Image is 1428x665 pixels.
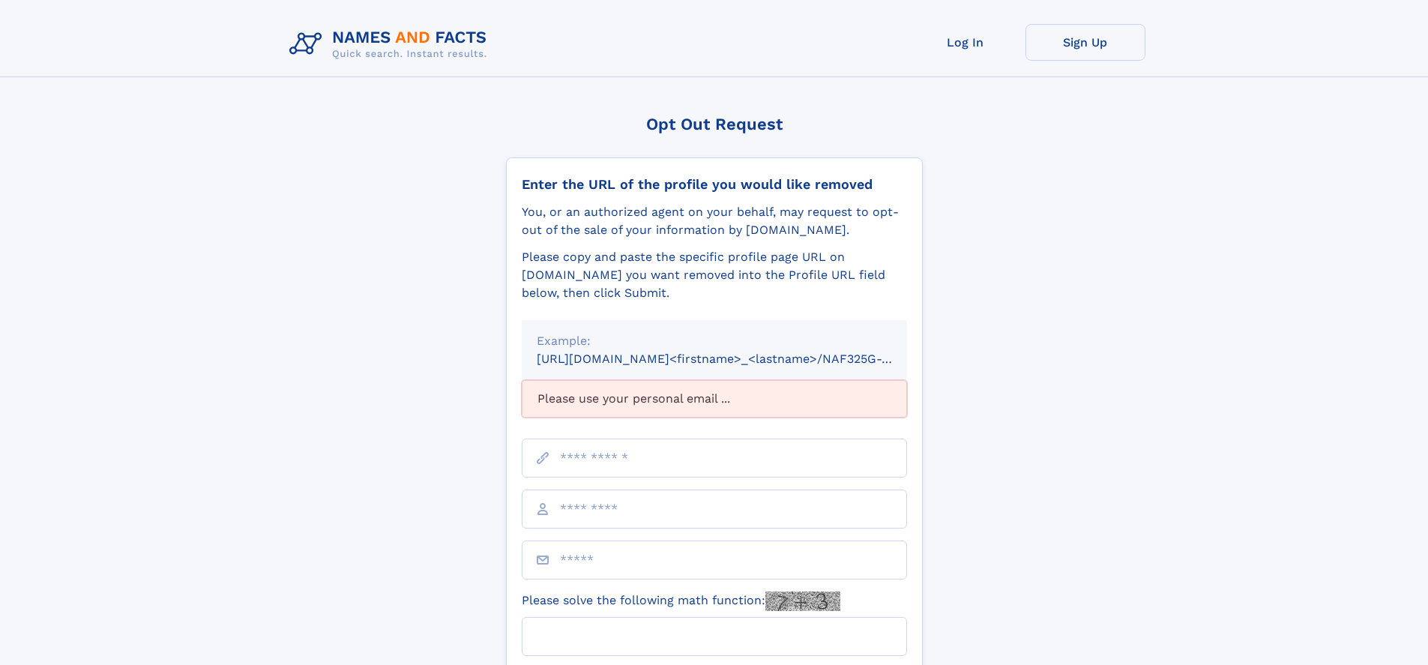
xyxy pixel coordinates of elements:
small: [URL][DOMAIN_NAME]<firstname>_<lastname>/NAF325G-xxxxxxxx [537,352,936,366]
div: Example: [537,332,892,350]
img: Logo Names and Facts [283,24,499,64]
label: Please solve the following math function: [522,592,840,611]
a: Log In [906,24,1025,61]
div: You, or an authorized agent on your behalf, may request to opt-out of the sale of your informatio... [522,203,907,239]
div: Please use your personal email ... [522,380,907,418]
div: Please copy and paste the specific profile page URL on [DOMAIN_NAME] you want removed into the Pr... [522,248,907,302]
a: Sign Up [1025,24,1145,61]
div: Enter the URL of the profile you would like removed [522,176,907,193]
div: Opt Out Request [506,115,923,133]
